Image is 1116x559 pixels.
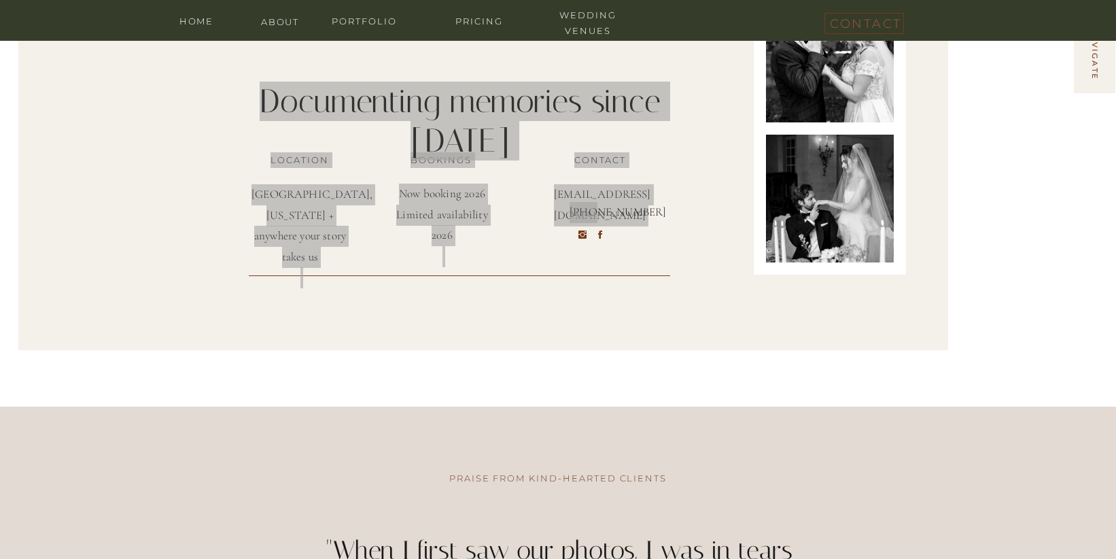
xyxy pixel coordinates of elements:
p: Now booking 2026 Limited availability 2026 [394,184,491,244]
a: [EMAIL_ADDRESS][DOMAIN_NAME] [554,184,647,202]
h2: Documenting memories since [DATE] [209,82,712,120]
h1: navigate [1088,27,1101,87]
a: about [253,14,307,27]
a: Pricing [438,14,520,27]
a: portfolio [324,14,405,27]
a: contact [830,13,898,29]
h3: bookings [387,152,495,169]
a: wedding venues [547,7,629,20]
p: [GEOGRAPHIC_DATA], [US_STATE] + anywhere your story takes us [251,184,349,235]
h3: location [245,152,354,169]
a: [PHONE_NUMBER] [570,202,631,218]
h3: praise from kind-hearted clients [426,471,690,488]
a: home [169,14,224,27]
h3: contact [546,152,655,169]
